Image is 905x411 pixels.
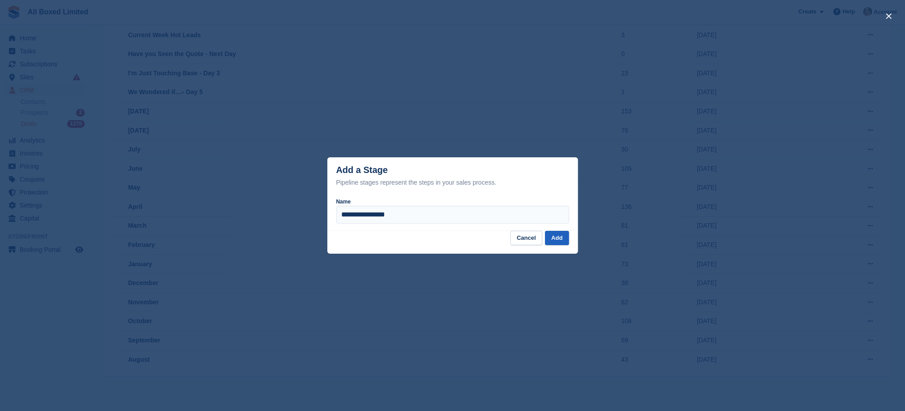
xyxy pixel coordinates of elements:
[336,199,351,205] label: Name
[336,177,497,188] div: Pipeline stages represent the steps in your sales process.
[336,165,497,188] div: Add a Stage
[510,231,542,246] button: Cancel
[882,9,896,23] button: close
[545,231,569,246] button: Add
